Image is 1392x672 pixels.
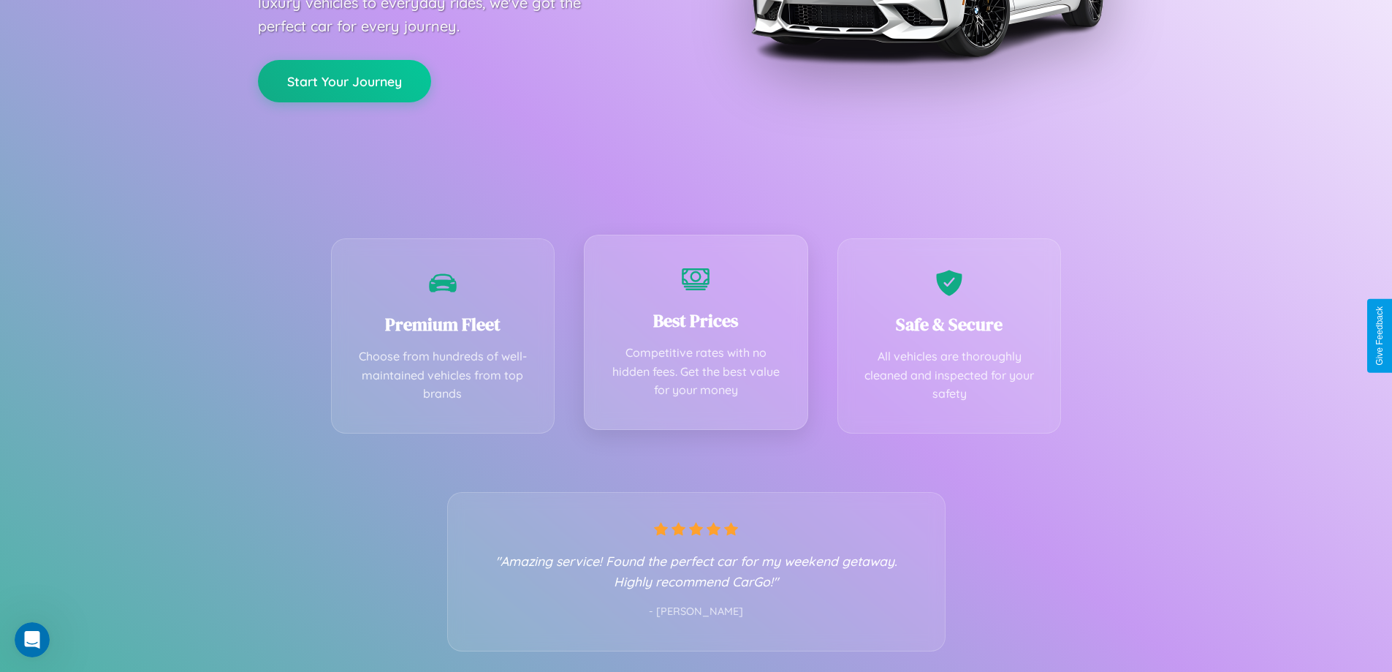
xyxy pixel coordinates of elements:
h3: Premium Fleet [354,312,533,336]
p: All vehicles are thoroughly cleaned and inspected for your safety [860,347,1039,404]
p: - [PERSON_NAME] [477,603,916,622]
p: Choose from hundreds of well-maintained vehicles from top brands [354,347,533,404]
h3: Best Prices [606,309,786,333]
h3: Safe & Secure [860,312,1039,336]
p: Competitive rates with no hidden fees. Get the best value for your money [606,344,786,400]
p: "Amazing service! Found the perfect car for my weekend getaway. Highly recommend CarGo!" [477,551,916,592]
div: Give Feedback [1374,306,1385,366]
iframe: Intercom live chat [15,622,50,657]
button: Start Your Journey [258,60,431,102]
